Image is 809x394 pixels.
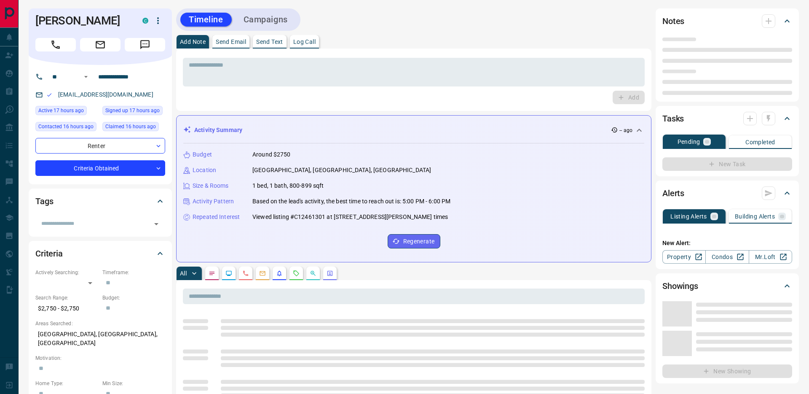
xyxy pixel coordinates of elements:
[310,270,316,277] svg: Opportunities
[105,106,160,115] span: Signed up 17 hours ago
[252,181,324,190] p: 1 bed, 1 bath, 800-899 sqft
[35,160,165,176] div: Criteria Obtained
[705,250,749,264] a: Condos
[81,72,91,82] button: Open
[256,39,283,45] p: Send Text
[35,380,98,387] p: Home Type:
[180,13,232,27] button: Timeline
[662,112,684,125] h2: Tasks
[209,270,215,277] svg: Notes
[662,250,706,264] a: Property
[35,106,98,118] div: Tue Oct 14 2025
[102,269,165,276] p: Timeframe:
[735,213,775,219] p: Building Alerts
[35,354,165,362] p: Motivation:
[35,247,63,260] h2: Criteria
[102,294,165,302] p: Budget:
[193,166,216,175] p: Location
[38,106,84,115] span: Active 17 hours ago
[276,270,283,277] svg: Listing Alerts
[150,218,162,230] button: Open
[35,327,165,350] p: [GEOGRAPHIC_DATA], [GEOGRAPHIC_DATA], [GEOGRAPHIC_DATA]
[180,39,206,45] p: Add Note
[193,213,240,221] p: Repeated Interest
[194,126,242,135] p: Activity Summary
[662,186,684,200] h2: Alerts
[58,91,153,98] a: [EMAIL_ADDRESS][DOMAIN_NAME]
[293,39,316,45] p: Log Call
[662,279,698,293] h2: Showings
[180,270,187,276] p: All
[183,122,644,138] div: Activity Summary-- ago
[662,14,684,28] h2: Notes
[662,276,792,296] div: Showings
[142,18,148,24] div: condos.ca
[35,122,98,134] div: Tue Oct 14 2025
[662,11,792,31] div: Notes
[35,302,98,316] p: $2,750 - $2,750
[38,122,94,131] span: Contacted 16 hours ago
[35,243,165,264] div: Criteria
[235,13,296,27] button: Campaigns
[105,122,156,131] span: Claimed 16 hours ago
[35,14,130,27] h1: [PERSON_NAME]
[662,183,792,203] div: Alerts
[259,270,266,277] svg: Emails
[46,92,52,98] svg: Email Valid
[252,166,431,175] p: [GEOGRAPHIC_DATA], [GEOGRAPHIC_DATA], [GEOGRAPHIC_DATA]
[662,239,792,248] p: New Alert:
[216,39,246,45] p: Send Email
[745,139,775,145] p: Completed
[35,38,76,51] span: Call
[35,294,98,302] p: Search Range:
[35,269,98,276] p: Actively Searching:
[35,191,165,211] div: Tags
[252,213,448,221] p: Viewed listing #C12461301 at [STREET_ADDRESS][PERSON_NAME] times
[327,270,333,277] svg: Agent Actions
[35,320,165,327] p: Areas Searched:
[102,380,165,387] p: Min Size:
[242,270,249,277] svg: Calls
[678,139,700,145] p: Pending
[102,122,165,134] div: Tue Oct 14 2025
[35,194,53,208] h2: Tags
[193,197,234,206] p: Activity Pattern
[293,270,300,277] svg: Requests
[670,213,707,219] p: Listing Alerts
[125,38,165,51] span: Message
[252,150,291,159] p: Around $2750
[749,250,792,264] a: Mr.Loft
[102,106,165,118] div: Tue Oct 14 2025
[80,38,121,51] span: Email
[193,150,212,159] p: Budget
[225,270,232,277] svg: Lead Browsing Activity
[35,138,165,154] div: Renter
[619,127,632,134] p: -- ago
[388,234,440,248] button: Regenerate
[252,197,450,206] p: Based on the lead's activity, the best time to reach out is: 5:00 PM - 6:00 PM
[662,108,792,129] div: Tasks
[193,181,229,190] p: Size & Rooms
